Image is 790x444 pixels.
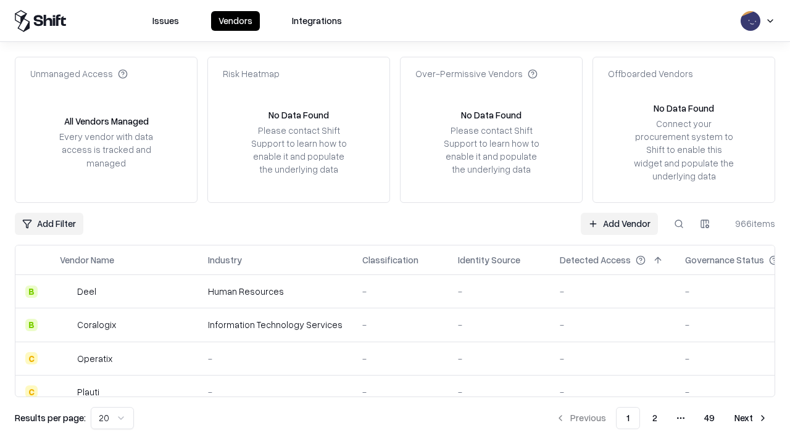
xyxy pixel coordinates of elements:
[642,407,667,429] button: 2
[60,286,72,298] img: Deel
[440,124,543,176] div: Please contact Shift Support to learn how to enable it and populate the underlying data
[208,285,343,298] div: Human Resources
[77,318,116,331] div: Coralogix
[461,109,522,121] div: No Data Found
[30,67,128,80] div: Unmanaged Access
[25,352,38,364] div: C
[208,318,343,331] div: Information Technology Services
[560,385,665,398] div: -
[268,109,329,121] div: No Data Found
[362,253,418,266] div: Classification
[560,285,665,298] div: -
[60,385,72,398] img: Plauti
[415,67,538,80] div: Over-Permissive Vendors
[608,67,693,80] div: Offboarded Vendors
[15,411,86,424] p: Results per page:
[362,285,438,298] div: -
[458,385,540,398] div: -
[548,407,775,429] nav: pagination
[362,352,438,365] div: -
[25,286,38,298] div: B
[15,213,83,235] button: Add Filter
[60,253,114,266] div: Vendor Name
[25,319,38,331] div: B
[77,285,96,298] div: Deel
[581,213,658,235] a: Add Vendor
[616,407,640,429] button: 1
[145,11,186,31] button: Issues
[458,253,520,266] div: Identity Source
[560,352,665,365] div: -
[247,124,350,176] div: Please contact Shift Support to learn how to enable it and populate the underlying data
[77,385,99,398] div: Plauti
[60,319,72,331] img: Coralogix
[64,115,149,128] div: All Vendors Managed
[458,352,540,365] div: -
[362,318,438,331] div: -
[726,217,775,230] div: 966 items
[685,253,764,266] div: Governance Status
[458,318,540,331] div: -
[654,102,714,115] div: No Data Found
[633,117,735,183] div: Connect your procurement system to Shift to enable this widget and populate the underlying data
[55,130,157,169] div: Every vendor with data access is tracked and managed
[211,11,260,31] button: Vendors
[25,385,38,398] div: C
[223,67,280,80] div: Risk Heatmap
[208,253,242,266] div: Industry
[208,385,343,398] div: -
[77,352,112,365] div: Operatix
[458,285,540,298] div: -
[560,318,665,331] div: -
[560,253,631,266] div: Detected Access
[694,407,725,429] button: 49
[208,352,343,365] div: -
[727,407,775,429] button: Next
[285,11,349,31] button: Integrations
[60,352,72,364] img: Operatix
[362,385,438,398] div: -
